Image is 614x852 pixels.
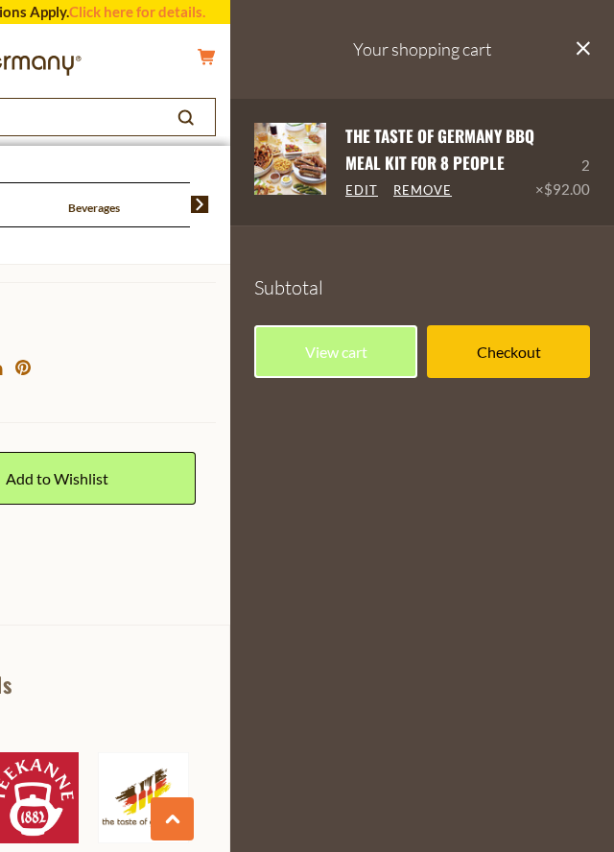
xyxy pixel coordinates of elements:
span: $92.00 [544,180,590,198]
a: View cart [254,325,417,378]
img: The Taste of Germany BBQ Meal Kit for 8 people [254,123,326,195]
a: Checkout [427,325,590,378]
a: Remove [393,182,452,200]
span: Subtotal [254,275,323,299]
img: next arrow [191,196,209,213]
a: Click here for details. [69,3,205,20]
div: 2 × [535,123,590,201]
a: The Taste of Germany BBQ Meal Kit for 8 people [254,123,326,201]
img: The Taste of Germany [98,752,189,842]
a: Edit [345,182,378,200]
a: Beverages [68,201,120,215]
a: The Taste of Germany BBQ Meal Kit for 8 people [345,124,534,175]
